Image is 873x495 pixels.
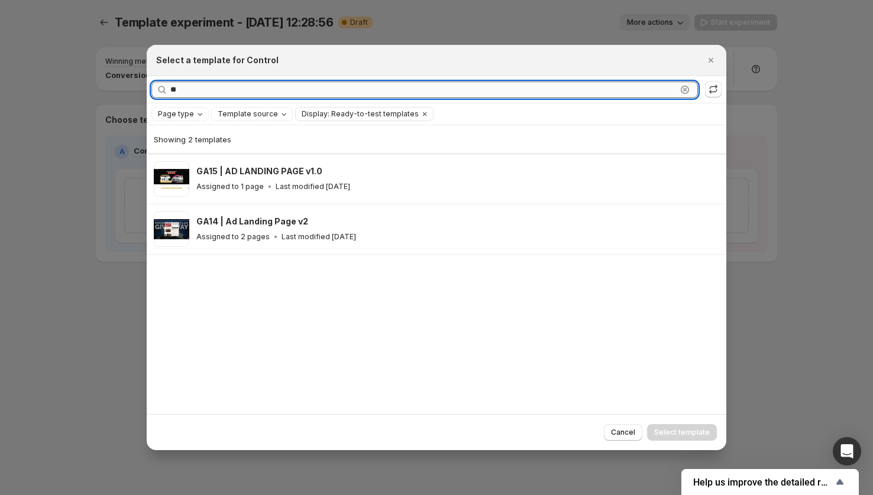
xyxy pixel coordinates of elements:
h2: Select a template for Control [156,54,279,66]
button: Template source [212,108,292,121]
button: Cancel [604,424,642,441]
span: Page type [158,109,194,119]
p: Assigned to 2 pages [196,232,270,242]
button: Page type [152,108,208,121]
button: Display: Ready-to-test templates [296,108,419,121]
span: Display: Ready-to-test templates [302,109,419,119]
span: Help us improve the detailed report for A/B campaigns [693,477,833,488]
h3: GA14 | Ad Landing Page v2 [196,216,308,227]
button: Clear [679,84,691,96]
button: Clear [419,108,431,121]
p: Last modified [DATE] [282,232,356,242]
h3: GA15 | AD LANDING PAGE v1.0 [196,165,322,177]
div: Open Intercom Messenger [833,437,861,465]
span: Showing 2 templates [154,135,231,144]
p: Last modified [DATE] [276,182,350,191]
button: Show survey - Help us improve the detailed report for A/B campaigns [693,475,847,489]
p: Assigned to 1 page [196,182,264,191]
span: Template source [218,109,278,119]
span: Cancel [611,428,635,437]
button: Close [703,52,719,69]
